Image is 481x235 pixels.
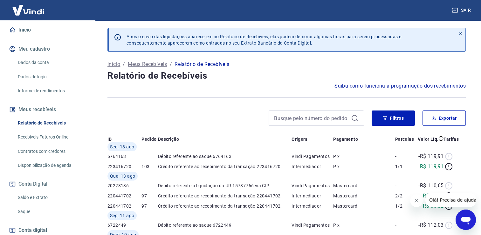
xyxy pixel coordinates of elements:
p: Parcelas [395,136,414,142]
p: Relatório de Recebíveis [175,61,229,68]
button: Filtros [372,110,415,126]
h4: Relatório de Recebíveis [107,69,466,82]
img: Vindi [8,0,49,20]
span: Olá! Precisa de ajuda? [4,4,53,10]
input: Busque pelo número do pedido [274,113,348,123]
button: Exportar [423,110,466,126]
p: R$ 55,33 [423,192,443,200]
a: Meus Recebíveis [128,61,167,68]
p: / [170,61,172,68]
button: Meu cadastro [8,42,87,56]
button: Conta Digital [8,177,87,191]
button: Meus recebíveis [8,103,87,117]
p: ID [107,136,112,142]
p: Pix [333,153,395,160]
p: Intermediador [292,163,333,170]
p: Mastercard [333,182,395,189]
p: 6764163 [107,153,141,160]
p: 6722449 [107,222,141,228]
p: - [395,153,416,160]
p: 1/2 [395,203,416,209]
p: R$ 119,91 [420,163,444,170]
p: Origem [292,136,307,142]
p: 97 [141,193,158,199]
p: Débito referente à liquidação da UR 15787766 via CIP [158,182,292,189]
p: Vindi Pagamentos [292,182,333,189]
p: - [395,222,416,228]
a: Relatório de Recebíveis [15,117,87,130]
a: Saque [15,205,87,218]
span: Qua, 13 ago [110,173,135,179]
p: 103 [141,163,158,170]
p: Pagamento [333,136,358,142]
a: Contratos com credores [15,145,87,158]
p: Mastercard [333,203,395,209]
p: 223416720 [107,163,141,170]
p: -R$ 110,65 [418,182,443,189]
p: 220441702 [107,193,141,199]
p: - [395,182,416,189]
a: Dados da conta [15,56,87,69]
p: Tarifas [443,136,459,142]
iframe: Mensagem da empresa [425,193,476,207]
p: Crédito referente ao recebimento da transação 220441702 [158,203,292,209]
p: 1/1 [395,163,416,170]
p: Débito referente ao saque 6764163 [158,153,292,160]
p: Intermediador [292,203,333,209]
iframe: Fechar mensagem [410,194,423,207]
p: Crédito referente ao recebimento da transação 223416720 [158,163,292,170]
p: Descrição [158,136,179,142]
p: Pedido [141,136,156,142]
p: 220441702 [107,203,141,209]
p: Débito referente ao saque 6722449 [158,222,292,228]
p: Pix [333,163,395,170]
a: Recebíveis Futuros Online [15,131,87,144]
a: Início [8,23,87,37]
p: Vindi Pagamentos [292,153,333,160]
p: Pix [333,222,395,228]
span: Conta digital [18,226,47,235]
a: Informe de rendimentos [15,84,87,97]
p: 97 [141,203,158,209]
a: Início [107,61,120,68]
p: Vindi Pagamentos [292,222,333,228]
a: Disponibilização de agenda [15,159,87,172]
span: Seg, 11 ago [110,212,134,219]
a: Saiba como funciona a programação dos recebimentos [334,82,466,90]
a: Dados de login [15,70,87,83]
p: Valor Líq. [418,136,438,142]
p: 2/2 [395,193,416,199]
span: Seg, 18 ago [110,144,134,150]
p: -R$ 112,03 [418,221,443,229]
p: Mastercard [333,193,395,199]
p: / [123,61,125,68]
p: Intermediador [292,193,333,199]
p: -R$ 119,91 [418,153,443,160]
p: Após o envio das liquidações aparecerem no Relatório de Recebíveis, elas podem demorar algumas ho... [127,33,401,46]
p: Crédito referente ao recebimento da transação 220441702 [158,193,292,199]
p: 20228136 [107,182,141,189]
button: Sair [450,4,473,16]
a: Saldo e Extrato [15,191,87,204]
iframe: Botão para abrir a janela de mensagens [456,210,476,230]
